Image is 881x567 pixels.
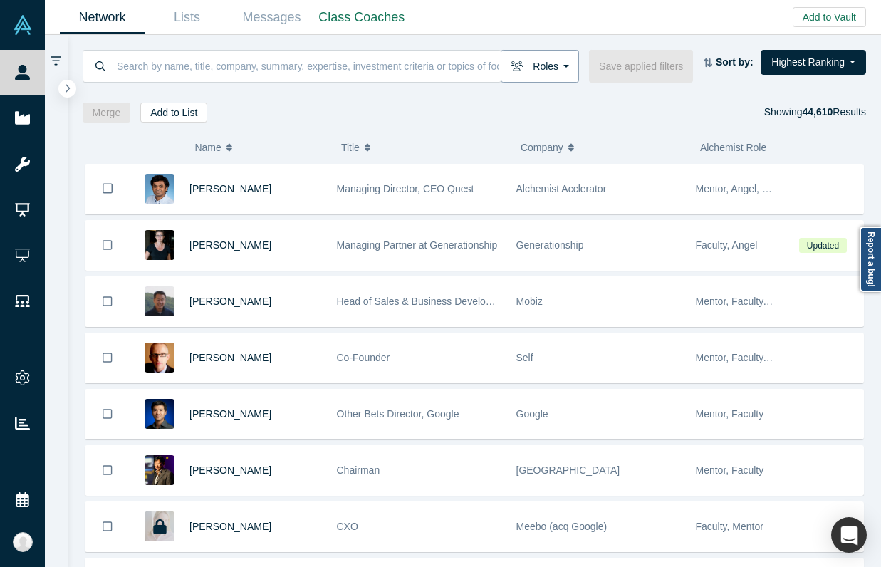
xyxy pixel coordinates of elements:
[85,164,130,214] button: Bookmark
[337,352,390,363] span: Co-Founder
[115,49,501,83] input: Search by name, title, company, summary, expertise, investment criteria or topics of focus
[516,352,533,363] span: Self
[140,103,207,123] button: Add to List
[85,502,130,551] button: Bookmark
[521,132,563,162] span: Company
[764,103,866,123] div: Showing
[589,50,693,83] button: Save applied filters
[341,132,506,162] button: Title
[83,103,131,123] button: Merge
[145,343,174,373] img: Robert Winder's Profile Image
[13,15,33,35] img: Alchemist Vault Logo
[13,532,33,552] img: Katinka Harsányi's Account
[696,239,758,251] span: Faculty, Angel
[145,399,174,429] img: Steven Kan's Profile Image
[189,239,271,251] a: [PERSON_NAME]
[229,1,314,34] a: Messages
[145,1,229,34] a: Lists
[700,142,766,153] span: Alchemist Role
[696,521,763,532] span: Faculty, Mentor
[516,408,548,420] span: Google
[314,1,410,34] a: Class Coaches
[516,464,620,476] span: [GEOGRAPHIC_DATA]
[716,56,754,68] strong: Sort by:
[799,238,846,253] span: Updated
[341,132,360,162] span: Title
[85,277,130,326] button: Bookmark
[60,1,145,34] a: Network
[194,132,221,162] span: Name
[521,132,685,162] button: Company
[145,286,174,316] img: Michael Chang's Profile Image
[145,230,174,260] img: Rachel Chalmers's Profile Image
[337,296,553,307] span: Head of Sales & Business Development (interim)
[516,296,543,307] span: Mobiz
[85,390,130,439] button: Bookmark
[189,464,271,476] a: [PERSON_NAME]
[189,296,271,307] a: [PERSON_NAME]
[337,464,380,476] span: Chairman
[516,239,584,251] span: Generationship
[337,521,358,532] span: CXO
[145,455,174,485] img: Timothy Chou's Profile Image
[860,227,881,292] a: Report a bug!
[696,296,825,307] span: Mentor, Faculty, Alchemist 25
[189,352,271,363] a: [PERSON_NAME]
[696,408,764,420] span: Mentor, Faculty
[802,106,866,118] span: Results
[194,132,326,162] button: Name
[337,239,498,251] span: Managing Partner at Generationship
[189,183,271,194] a: [PERSON_NAME]
[793,7,866,27] button: Add to Vault
[85,333,130,383] button: Bookmark
[501,50,579,83] button: Roles
[337,408,459,420] span: Other Bets Director, Google
[85,221,130,270] button: Bookmark
[516,183,607,194] span: Alchemist Acclerator
[189,408,271,420] a: [PERSON_NAME]
[761,50,866,75] button: Highest Ranking
[189,521,271,532] a: [PERSON_NAME]
[696,464,764,476] span: Mentor, Faculty
[337,183,474,194] span: Managing Director, CEO Quest
[145,174,174,204] img: Gnani Palanikumar's Profile Image
[516,521,608,532] span: Meebo (acq Google)
[802,106,833,118] strong: 44,610
[85,446,130,495] button: Bookmark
